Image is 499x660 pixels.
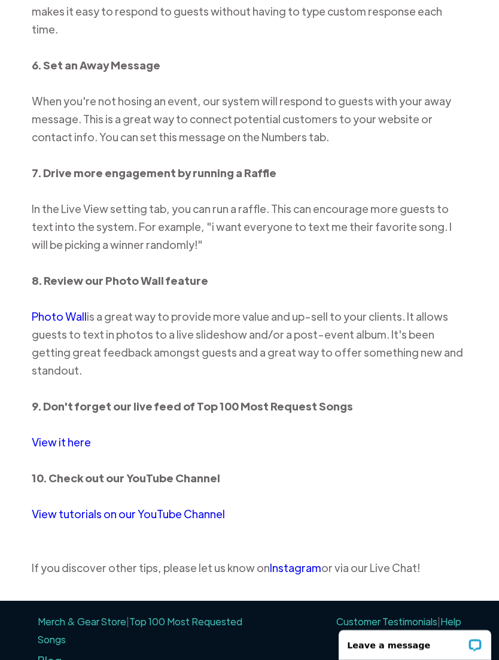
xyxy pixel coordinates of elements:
[270,561,321,574] a: Instagram
[440,615,461,628] a: Help
[336,615,437,628] a: Customer Testimonials
[32,435,91,449] a: View it here
[32,471,220,485] strong: 10. Check out our YouTube Channel
[32,507,225,521] a: View tutorials on our YouTube Channel
[32,58,160,72] strong: 6. Set an Away Message ‍
[38,613,262,649] div: |
[38,615,242,646] a: Top 100 Most Requested Songs
[32,273,208,287] strong: 8. Review our Photo Wall feature ‍
[32,399,353,413] strong: 9. Don't forget our live feed of Top 100 Most Request Songs
[333,613,461,649] div: |
[331,622,499,660] iframe: LiveChat chat widget
[32,559,467,577] div: If you discover other tips, please let us know on or via our Live Chat!
[38,615,126,628] a: Merch & Gear Store
[32,166,276,180] strong: 7. Drive more engagement by running a Raffle
[32,309,87,323] a: Photo Wall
